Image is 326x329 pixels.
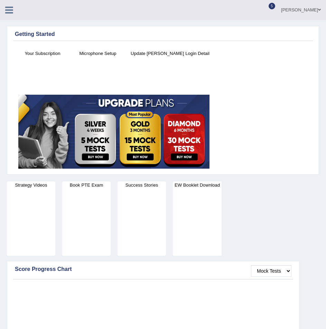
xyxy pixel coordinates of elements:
div: Score Progress Chart [15,265,291,273]
h4: Strategy Videos [7,181,55,189]
img: small5.jpg [18,95,209,169]
div: Getting Started [15,30,311,38]
span: 5 [269,3,276,9]
h4: EW Booklet Download [173,181,222,189]
h4: Success Stories [118,181,166,189]
h4: Microphone Setup [74,50,122,57]
h4: Your Subscription [18,50,67,57]
h4: Book PTE Exam [62,181,111,189]
h4: Update [PERSON_NAME] Login Detail [129,50,211,57]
